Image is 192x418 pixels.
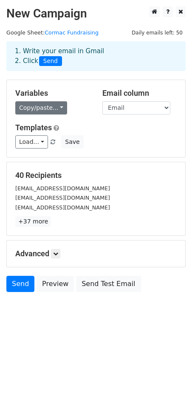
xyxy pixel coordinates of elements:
button: Save [61,135,83,149]
small: [EMAIL_ADDRESS][DOMAIN_NAME] [15,195,110,201]
a: Send Test Email [76,276,141,292]
h5: Advanced [15,249,177,258]
a: Load... [15,135,48,149]
a: +37 more [15,216,51,227]
a: Daily emails left: 50 [129,29,186,36]
span: Daily emails left: 50 [129,28,186,37]
small: Google Sheet: [6,29,99,36]
a: Send [6,276,34,292]
small: [EMAIL_ADDRESS][DOMAIN_NAME] [15,204,110,211]
h2: New Campaign [6,6,186,21]
div: 1. Write your email in Gmail 2. Click [8,46,184,66]
h5: Variables [15,89,90,98]
small: [EMAIL_ADDRESS][DOMAIN_NAME] [15,185,110,192]
a: Templates [15,123,52,132]
a: Copy/paste... [15,101,67,115]
a: Preview [37,276,74,292]
span: Send [39,56,62,66]
a: Cormac Fundraising [45,29,99,36]
h5: Email column [102,89,177,98]
iframe: Chat Widget [150,377,192,418]
h5: 40 Recipients [15,171,177,180]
